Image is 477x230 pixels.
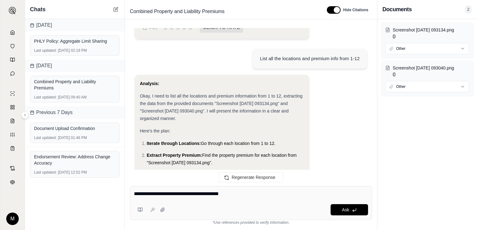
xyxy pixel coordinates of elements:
span: Regenerate Response [232,175,275,180]
button: Ask [331,204,368,215]
span: Hide Citations [343,7,368,12]
span: Go through each location from 1 to 12. [201,141,275,146]
div: Document Upload Confirmation [34,125,116,132]
span: Last updated: [34,135,57,140]
a: Coverage Table [4,142,21,155]
span: Chats [30,5,46,14]
span: Here's the plan: [140,128,170,133]
div: [DATE] 09:40 AM [34,95,116,100]
a: Claim Coverage [4,115,21,127]
span: 2 [465,5,472,14]
a: Contract Analysis [4,162,21,175]
span: Last updated: [34,170,57,175]
div: Previous 7 Days [25,106,125,119]
div: List all the locations and premium info from 1-12 [260,55,360,62]
button: New Chat [112,6,120,13]
p: Screenshot 2025-08-11 093040.png [393,65,469,71]
div: [DATE] 01:46 PM [34,135,116,140]
img: Expand sidebar [9,7,16,14]
div: Endorsement Review: Address Change Accuracy [34,154,116,166]
div: M [6,213,19,225]
button: Screenshot [DATE] 093040.png0 [385,65,469,79]
h3: Documents [382,5,412,14]
strong: Analysis: [140,81,159,86]
div: [DATE] 02:19 PM [34,48,116,53]
a: Custom Report [4,128,21,141]
span: Extract Property Premium: [147,153,202,158]
span: Ask [342,207,349,212]
div: 0 [393,65,469,79]
a: Legal Search Engine [4,176,21,188]
a: Documents Vault [4,40,21,52]
span: Iterate through Locations: [147,141,201,146]
a: Home [4,26,21,39]
div: [DATE] 12:52 PM [34,170,116,175]
span: Find the property premium for each location from "Screenshot [DATE] 093134.png". [147,153,297,165]
div: [DATE] [25,19,125,31]
div: [DATE] [25,60,125,72]
p: Screenshot 2025-08-11 093134.png [393,27,469,33]
button: Expand sidebar [6,4,19,17]
button: Regenerate Response [219,172,283,182]
div: PHLY Policy: Aggregate Limit Sharing [34,38,116,44]
a: Prompt Library [4,54,21,66]
div: 0 [393,27,469,41]
span: Okay, I need to list all the locations and premium information from 1 to 12, extracting the data ... [140,93,302,121]
a: Single Policy [4,87,21,100]
span: Last updated: [34,48,57,53]
a: Chat [4,67,21,80]
span: Last updated: [34,95,57,100]
button: Screenshot [DATE] 093134.png0 [385,27,469,41]
div: Combined Property and Liability Premiums [34,79,116,91]
div: *Use references provided to verify information. [130,220,372,225]
div: Edit Title [127,7,319,17]
button: Expand sidebar [21,111,29,119]
a: Policy Comparisons [4,101,21,113]
span: Combined Property and Liability Premiums [127,7,227,17]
